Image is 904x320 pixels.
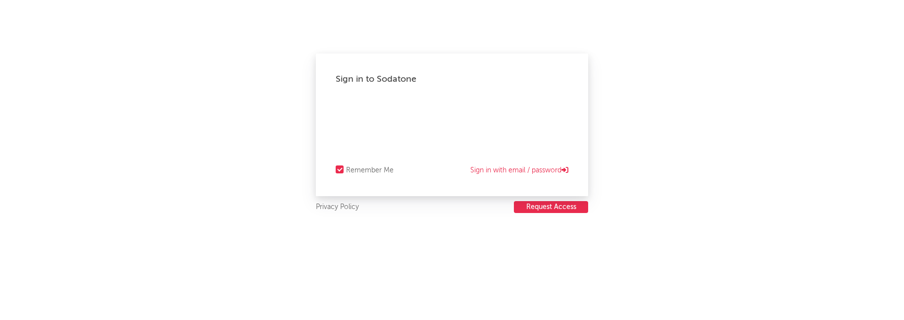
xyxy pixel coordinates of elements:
a: Sign in with email / password [470,164,568,176]
button: Request Access [514,201,588,213]
div: Sign in to Sodatone [336,73,568,85]
a: Privacy Policy [316,201,359,213]
div: Remember Me [346,164,394,176]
